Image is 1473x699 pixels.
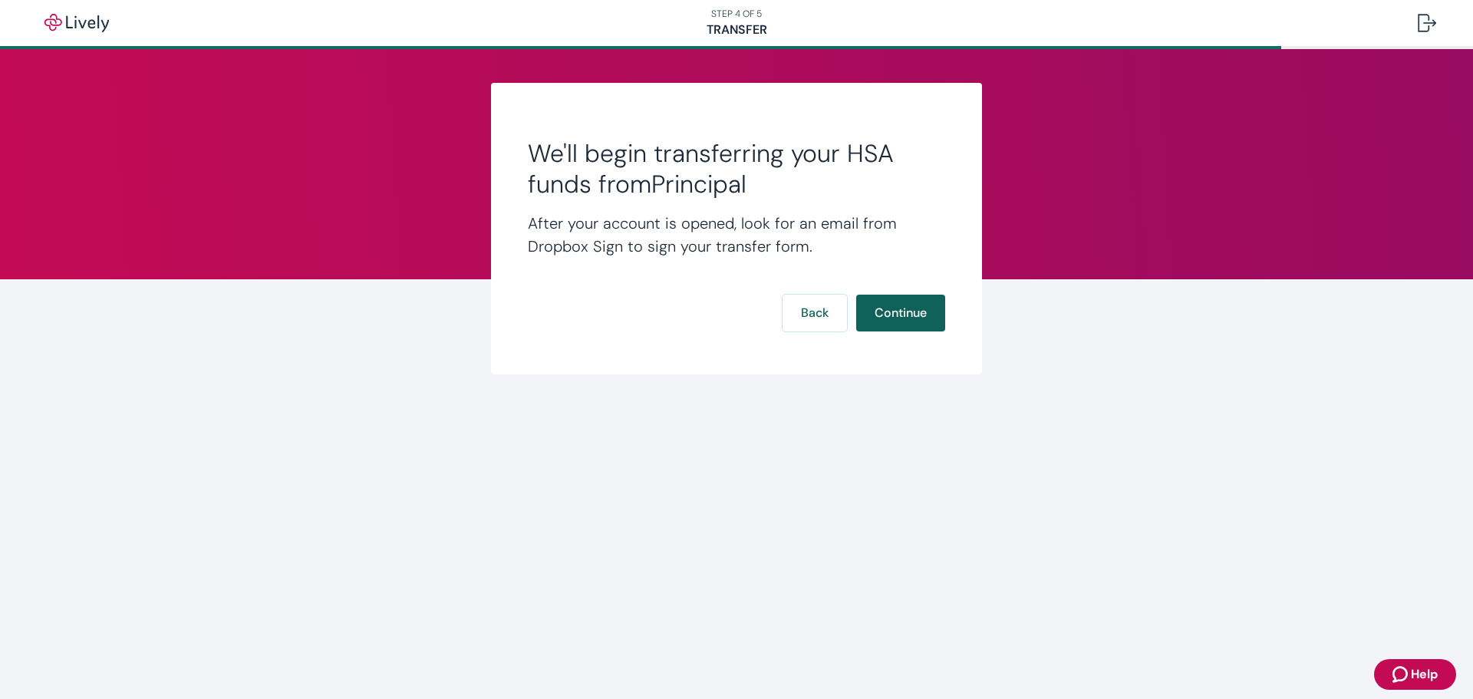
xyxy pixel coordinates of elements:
span: Help [1411,665,1438,684]
h2: We'll begin transferring your HSA funds from Principal [528,138,945,199]
img: Lively [34,14,120,32]
button: Zendesk support iconHelp [1374,659,1456,690]
button: Back [783,295,847,331]
h4: After your account is opened, look for an email from Dropbox Sign to sign your transfer form. [528,212,945,258]
svg: Zendesk support icon [1392,665,1411,684]
button: Log out [1405,5,1448,41]
button: Continue [856,295,945,331]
